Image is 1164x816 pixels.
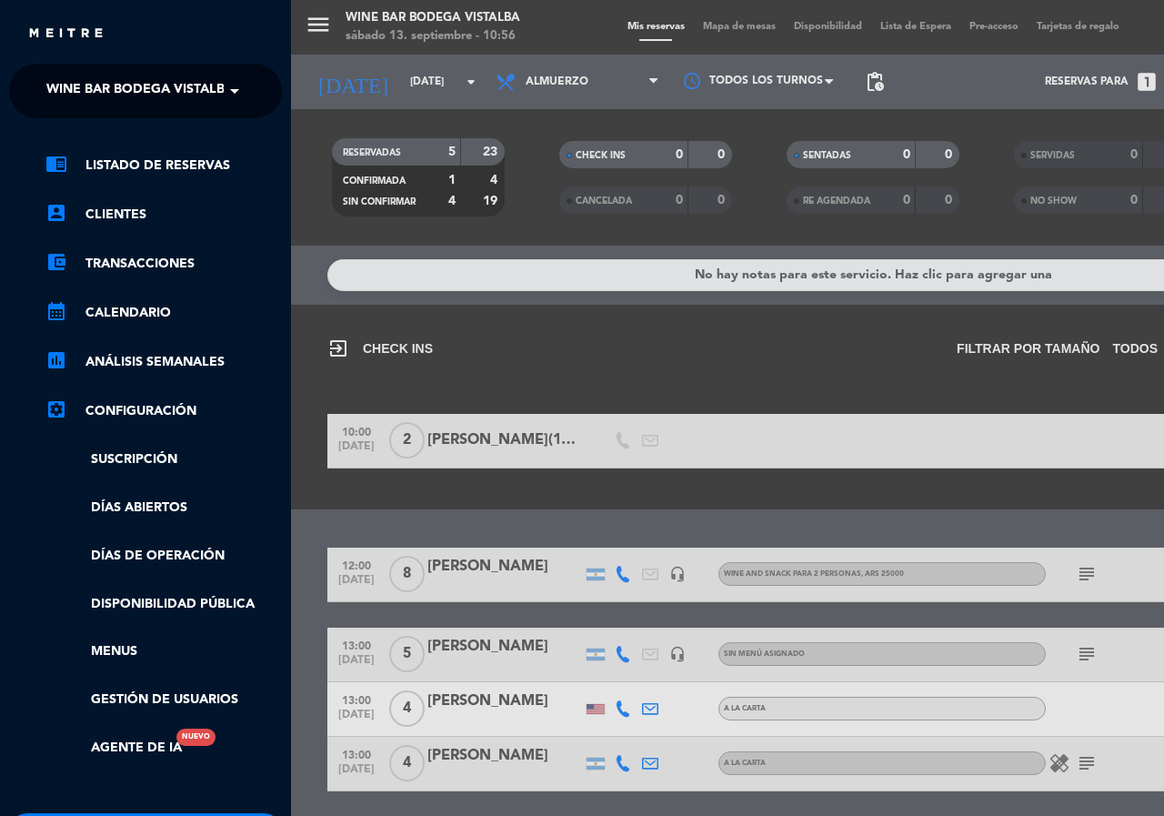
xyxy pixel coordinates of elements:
a: account_balance_walletTransacciones [45,253,282,275]
i: account_balance_wallet [45,251,67,273]
a: Disponibilidad pública [45,594,282,615]
a: Menus [45,641,282,662]
i: assessment [45,349,67,371]
i: settings_applications [45,398,67,420]
a: chrome_reader_modeListado de Reservas [45,155,282,176]
i: account_box [45,202,67,224]
a: calendar_monthCalendario [45,302,282,324]
a: Suscripción [45,449,282,470]
a: Días abiertos [45,498,282,519]
a: account_boxClientes [45,204,282,226]
a: Configuración [45,400,282,422]
i: chrome_reader_mode [45,153,67,175]
div: Nuevo [176,729,216,746]
span: Wine Bar Bodega Vistalba [46,72,234,110]
a: Agente de IANuevo [45,738,182,759]
img: MEITRE [27,27,105,41]
a: Días de Operación [45,546,282,567]
a: Gestión de usuarios [45,690,282,710]
i: calendar_month [45,300,67,322]
a: assessmentANÁLISIS SEMANALES [45,351,282,373]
